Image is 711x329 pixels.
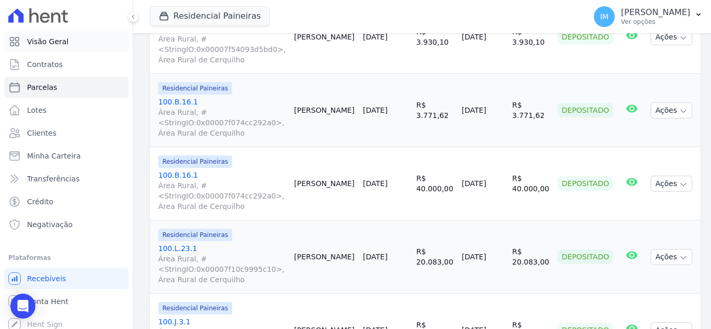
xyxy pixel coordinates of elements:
[458,220,508,294] td: [DATE]
[458,1,508,74] td: [DATE]
[158,97,286,138] a: 100.B.16.1Área Rural, #<StringIO:0x00007f074cc292a0>, Área Rural de Cerquilho
[458,74,508,147] td: [DATE]
[4,268,129,289] a: Recebíveis
[4,123,129,143] a: Clientes
[557,30,613,44] div: Depositado
[158,82,232,95] span: Residencial Paineiras
[158,302,232,314] span: Residencial Paineiras
[290,74,359,147] td: [PERSON_NAME]
[363,179,387,188] a: [DATE]
[363,33,387,41] a: [DATE]
[621,18,690,26] p: Ver opções
[27,196,54,207] span: Crédito
[150,6,270,26] button: Residencial Paineiras
[412,1,458,74] td: R$ 3.930,10
[27,82,57,93] span: Parcelas
[508,1,553,74] td: R$ 3.930,10
[621,7,690,18] p: [PERSON_NAME]
[4,100,129,121] a: Lotes
[158,229,232,241] span: Residencial Paineiras
[290,1,359,74] td: [PERSON_NAME]
[508,74,553,147] td: R$ 3.771,62
[458,147,508,220] td: [DATE]
[412,74,458,147] td: R$ 3.771,62
[557,103,613,117] div: Depositado
[4,191,129,212] a: Crédito
[557,176,613,191] div: Depositado
[158,254,286,285] span: Área Rural, #<StringIO:0x00007f10c9995c10>, Área Rural de Cerquilho
[508,147,553,220] td: R$ 40.000,00
[363,106,387,114] a: [DATE]
[158,23,286,65] a: 100.B.15.1Área Rural, #<StringIO:0x00007f54093d5bd0>, Área Rural de Cerquilho
[27,174,80,184] span: Transferências
[158,180,286,212] span: Área Rural, #<StringIO:0x00007f074cc292a0>, Área Rural de Cerquilho
[557,249,613,264] div: Depositado
[600,13,608,20] span: IM
[508,220,553,294] td: R$ 20.083,00
[27,59,62,70] span: Contratos
[158,107,286,138] span: Área Rural, #<StringIO:0x00007f074cc292a0>, Área Rural de Cerquilho
[4,146,129,166] a: Minha Carteira
[586,2,711,31] button: IM [PERSON_NAME] Ver opções
[4,168,129,189] a: Transferências
[651,102,692,119] button: Ações
[10,294,35,319] div: Open Intercom Messenger
[158,34,286,65] span: Área Rural, #<StringIO:0x00007f54093d5bd0>, Área Rural de Cerquilho
[27,36,69,47] span: Visão Geral
[158,243,286,285] a: 100.L.23.1Área Rural, #<StringIO:0x00007f10c9995c10>, Área Rural de Cerquilho
[412,220,458,294] td: R$ 20.083,00
[8,252,124,264] div: Plataformas
[27,219,73,230] span: Negativação
[27,128,56,138] span: Clientes
[4,291,129,312] a: Conta Hent
[27,296,68,307] span: Conta Hent
[158,155,232,168] span: Residencial Paineiras
[651,29,692,45] button: Ações
[651,249,692,265] button: Ações
[651,176,692,192] button: Ações
[27,105,47,115] span: Lotes
[158,170,286,212] a: 100.B.16.1Área Rural, #<StringIO:0x00007f074cc292a0>, Área Rural de Cerquilho
[363,253,387,261] a: [DATE]
[4,54,129,75] a: Contratos
[27,273,66,284] span: Recebíveis
[290,220,359,294] td: [PERSON_NAME]
[4,214,129,235] a: Negativação
[4,77,129,98] a: Parcelas
[412,147,458,220] td: R$ 40.000,00
[27,151,81,161] span: Minha Carteira
[4,31,129,52] a: Visão Geral
[290,147,359,220] td: [PERSON_NAME]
